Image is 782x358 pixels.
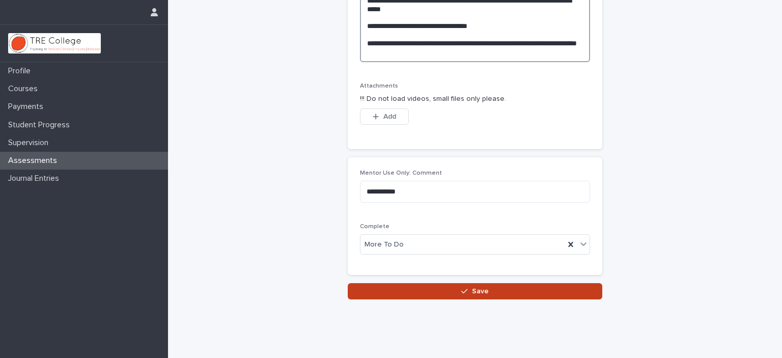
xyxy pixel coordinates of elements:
[360,94,590,104] p: !!! Do not load videos, small files only please.
[360,83,398,89] span: Attachments
[4,138,57,148] p: Supervision
[4,66,39,76] p: Profile
[360,170,442,176] span: Mentor Use Only: Comment
[4,102,51,112] p: Payments
[360,224,389,230] span: Complete
[4,120,78,130] p: Student Progress
[383,113,396,120] span: Add
[365,239,404,250] span: More To Do
[472,288,489,295] span: Save
[4,84,46,94] p: Courses
[4,174,67,183] p: Journal Entries
[4,156,65,166] p: Assessments
[348,283,602,299] button: Save
[360,108,409,125] button: Add
[8,33,101,53] img: L01RLPSrRaOWR30Oqb5K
